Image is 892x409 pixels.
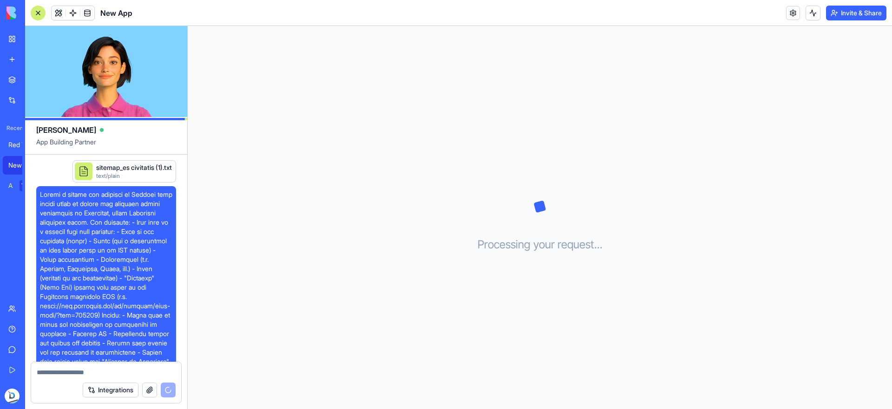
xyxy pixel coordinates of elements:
span: [PERSON_NAME] [36,124,96,136]
span: . [597,237,600,252]
img: logo [7,6,64,19]
div: AI Logo Generator [8,181,13,190]
div: TRY [20,180,34,191]
h3: Processing your request [478,237,603,252]
div: sitemap_es civitatis (1).txt [96,163,172,172]
div: text/plain [96,172,172,180]
a: AI Logo GeneratorTRY [3,176,40,195]
span: . [600,237,603,252]
a: New App [3,156,40,175]
span: Recent [3,124,22,132]
img: ACg8ocIsExZaiI4AlC3v-SslkNNf66gkq0Gzhzjo2Zl1eckxGIQV6g8T=s96-c [5,389,20,403]
button: Integrations [83,383,138,397]
span: App Building Partner [36,137,176,154]
span: . [594,237,597,252]
button: Invite & Share [826,6,886,20]
a: Red Turismo [GEOGRAPHIC_DATA] [3,136,40,154]
span: New App [100,7,132,19]
div: New App [8,161,34,170]
div: Red Turismo [GEOGRAPHIC_DATA] [8,140,34,149]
